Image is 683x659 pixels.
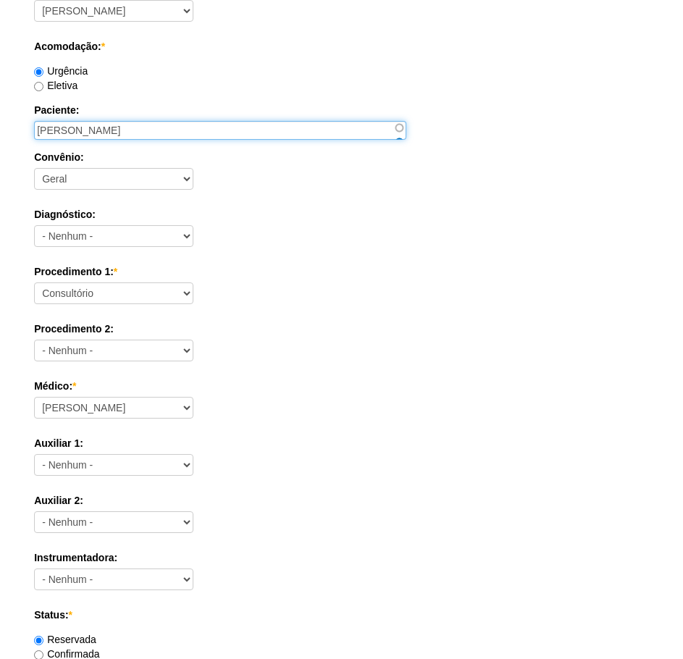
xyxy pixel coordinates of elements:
[34,608,649,622] label: Status:
[114,266,117,277] span: Este campo é obrigatório.
[34,39,649,54] label: Acomodação:
[34,207,649,222] label: Diagnóstico:
[69,609,72,621] span: Este campo é obrigatório.
[34,634,96,645] label: Reservada
[34,493,649,508] label: Auxiliar 2:
[34,67,43,77] input: Urgência
[34,264,649,279] label: Procedimento 1:
[34,436,649,450] label: Auxiliar 1:
[34,65,88,77] label: Urgência
[34,322,649,336] label: Procedimento 2:
[72,380,76,392] span: Este campo é obrigatório.
[34,82,43,91] input: Eletiva
[34,636,43,645] input: Reservada
[34,150,649,164] label: Convênio:
[101,41,105,52] span: Este campo é obrigatório.
[34,103,649,117] label: Paciente:
[34,80,77,91] label: Eletiva
[34,379,649,393] label: Médico:
[34,550,649,565] label: Instrumentadora:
